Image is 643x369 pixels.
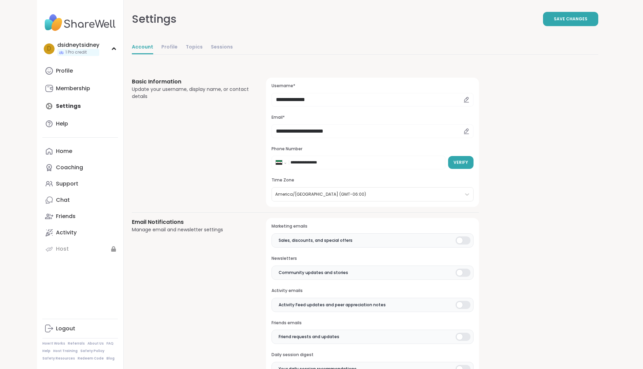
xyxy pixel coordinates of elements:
a: Sessions [211,41,233,54]
button: Save Changes [543,12,598,26]
div: dsidneytsidney [57,41,99,49]
span: d [47,44,51,53]
span: Save Changes [554,16,587,22]
div: Support [56,180,78,188]
div: Logout [56,325,75,332]
h3: Daily session digest [272,352,473,358]
span: Friend requests and updates [279,334,339,340]
button: Verify [448,156,474,169]
span: 1 Pro credit [65,50,87,55]
h3: Basic Information [132,78,250,86]
div: Home [56,148,72,155]
span: Activity Feed updates and peer appreciation notes [279,302,386,308]
a: Profile [161,41,178,54]
div: Manage email and newsletter settings [132,226,250,233]
h3: Newsletters [272,256,473,261]
a: Referrals [68,341,85,346]
a: Help [42,349,51,353]
a: Host [42,241,118,257]
span: Sales, discounts, and special offers [279,237,353,244]
div: Chat [56,196,70,204]
a: How It Works [42,341,65,346]
a: About Us [87,341,104,346]
a: Safety Policy [80,349,104,353]
a: Help [42,116,118,132]
a: Account [132,41,153,54]
a: Safety Resources [42,356,75,361]
a: Membership [42,80,118,97]
a: Chat [42,192,118,208]
a: Blog [106,356,115,361]
a: Friends [42,208,118,225]
div: Help [56,120,68,128]
div: Settings [132,11,177,27]
a: Home [42,143,118,159]
img: ShareWell Nav Logo [42,11,118,35]
div: Profile [56,67,73,75]
div: Activity [56,229,77,236]
h3: Phone Number [272,146,473,152]
a: FAQ [106,341,114,346]
div: Membership [56,85,90,92]
a: Coaching [42,159,118,176]
span: Verify [454,159,468,166]
a: Activity [42,225,118,241]
div: Host [56,245,69,253]
h3: Friends emails [272,320,473,326]
a: Redeem Code [78,356,104,361]
h3: Activity emails [272,288,473,294]
h3: Marketing emails [272,224,473,229]
h3: Email Notifications [132,218,250,226]
h3: Time Zone [272,177,473,183]
h3: Email* [272,115,473,120]
a: Host Training [53,349,78,353]
h3: Username* [272,83,473,89]
a: Profile [42,63,118,79]
div: Friends [56,213,76,220]
a: Support [42,176,118,192]
div: Update your username, display name, or contact details [132,86,250,100]
div: Coaching [56,164,83,171]
a: Topics [186,41,203,54]
a: Logout [42,321,118,337]
span: Community updates and stories [279,270,348,276]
